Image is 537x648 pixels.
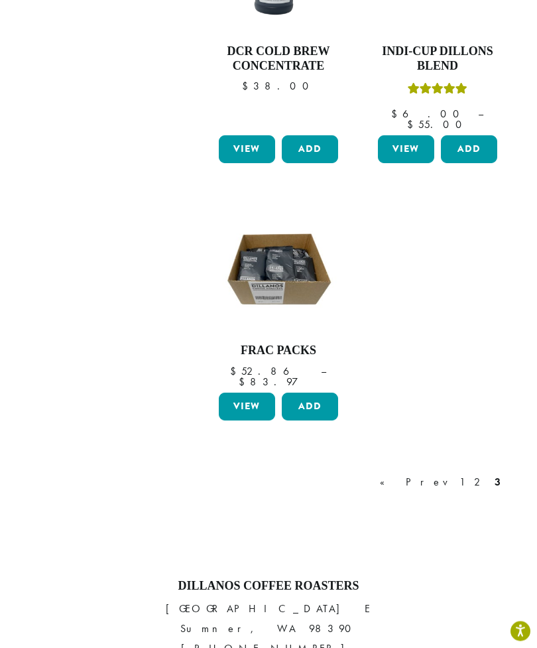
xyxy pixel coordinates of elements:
[239,375,318,389] bdi: 83.97
[230,365,241,379] span: $
[219,393,275,421] a: View
[457,475,467,491] a: 1
[407,118,418,132] span: $
[219,136,275,164] a: View
[407,118,468,132] bdi: 55.00
[242,80,315,94] bdi: 38.00
[478,107,483,121] span: –
[408,82,467,101] div: Rated 5.00 out of 5
[242,80,253,94] span: $
[378,136,434,164] a: View
[492,475,503,491] a: 3
[375,45,501,74] h4: Indi-Cup Dillons Blend
[391,107,402,121] span: $
[377,475,453,491] a: « Prev
[321,365,326,379] span: –
[471,475,488,491] a: 2
[282,136,338,164] button: Add
[391,107,465,121] bdi: 6.00
[282,393,338,421] button: Add
[10,580,527,594] h4: Dillanos Coffee Roasters
[230,365,308,379] bdi: 52.86
[215,208,341,388] a: Frac Packs
[215,344,341,359] h4: Frac Packs
[441,136,497,164] button: Add
[215,45,341,74] h4: DCR Cold Brew Concentrate
[239,375,250,389] span: $
[215,208,341,334] img: DCR-Frac-Pack-Image-1200x1200-300x300.jpg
